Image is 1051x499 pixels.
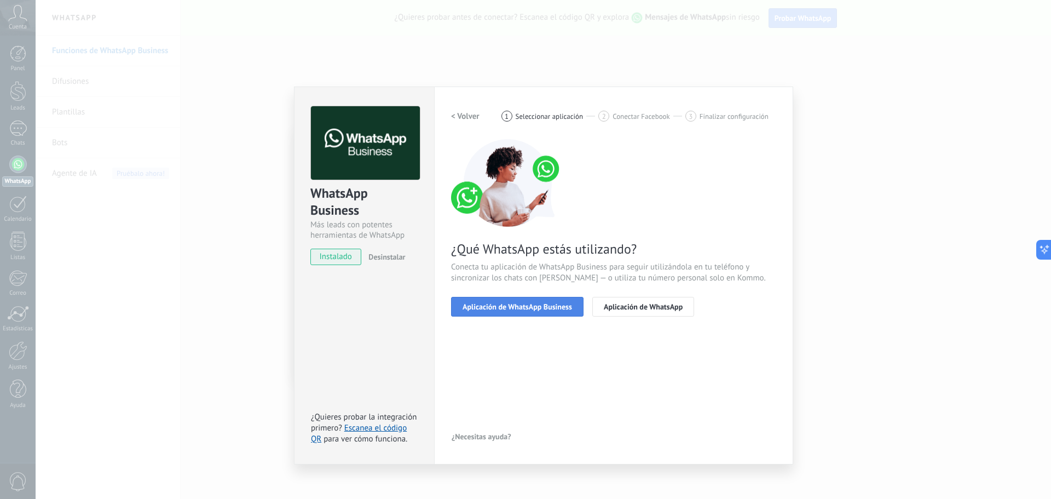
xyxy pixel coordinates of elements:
[311,423,407,444] a: Escanea el código QR
[613,112,670,121] span: Conectar Facebook
[311,249,361,265] span: instalado
[451,297,584,317] button: Aplicación de WhatsApp Business
[451,106,480,126] button: < Volver
[463,303,572,311] span: Aplicación de WhatsApp Business
[689,112,692,121] span: 3
[311,106,420,180] img: logo_main.png
[311,412,417,433] span: ¿Quieres probar la integración primero?
[505,112,509,121] span: 1
[592,297,694,317] button: Aplicación de WhatsApp
[516,112,584,121] span: Seleccionar aplicación
[368,252,405,262] span: Desinstalar
[310,185,418,220] div: WhatsApp Business
[310,220,418,240] div: Más leads con potentes herramientas de WhatsApp
[451,139,566,227] img: connect number
[451,428,512,445] button: ¿Necesitas ayuda?
[451,262,776,284] span: Conecta tu aplicación de WhatsApp Business para seguir utilizándola en tu teléfono y sincronizar ...
[451,240,776,257] span: ¿Qué WhatsApp estás utilizando?
[602,112,606,121] span: 2
[700,112,769,121] span: Finalizar configuración
[451,111,480,122] h2: < Volver
[364,249,405,265] button: Desinstalar
[604,303,683,311] span: Aplicación de WhatsApp
[324,434,407,444] span: para ver cómo funciona.
[452,433,511,440] span: ¿Necesitas ayuda?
